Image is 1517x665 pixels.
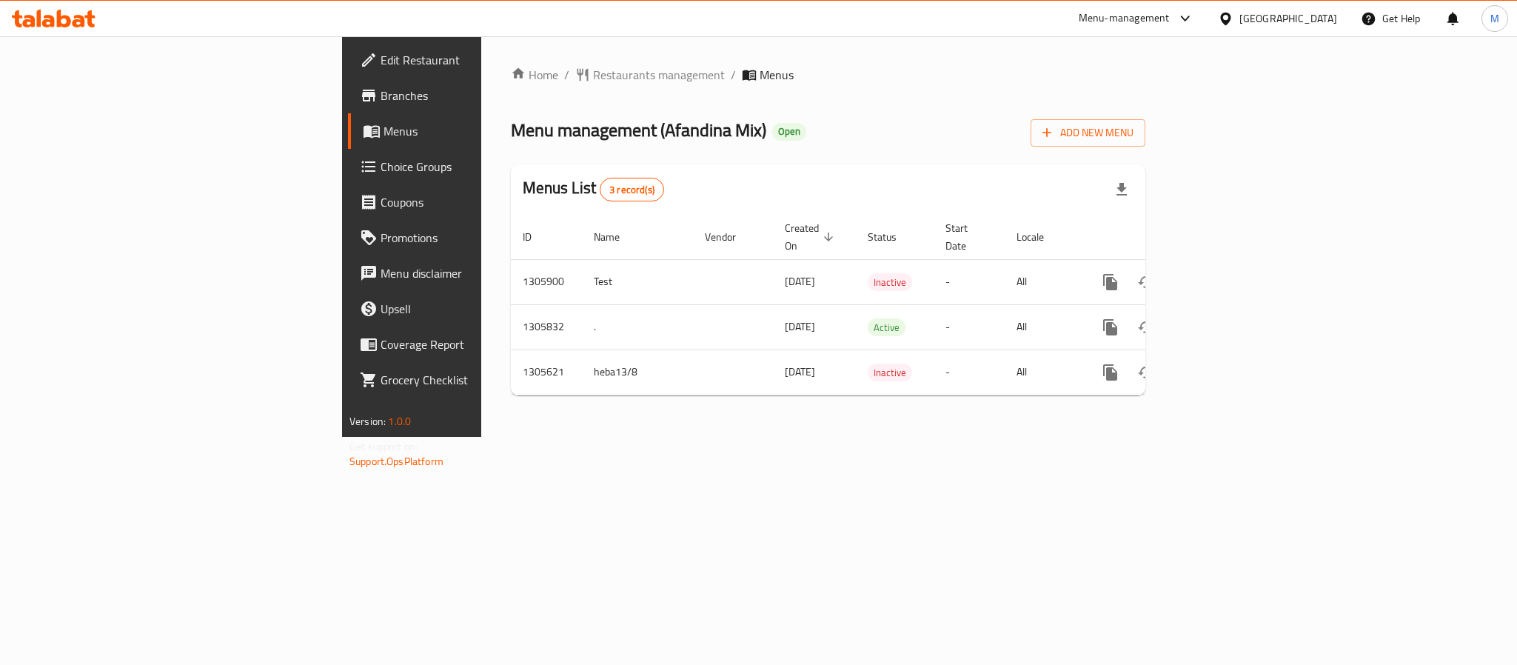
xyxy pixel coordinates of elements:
[1093,310,1128,345] button: more
[381,371,583,389] span: Grocery Checklist
[1128,264,1164,300] button: Change Status
[785,219,838,255] span: Created On
[381,229,583,247] span: Promotions
[348,327,595,362] a: Coverage Report
[511,215,1247,395] table: enhanced table
[1128,310,1164,345] button: Change Status
[934,259,1005,304] td: -
[348,291,595,327] a: Upsell
[934,304,1005,350] td: -
[349,452,443,471] a: Support.OpsPlatform
[1017,228,1063,246] span: Locale
[381,193,583,211] span: Coupons
[772,123,806,141] div: Open
[349,412,386,431] span: Version:
[593,66,725,84] span: Restaurants management
[1031,119,1145,147] button: Add New Menu
[1005,259,1081,304] td: All
[381,264,583,282] span: Menu disclaimer
[945,219,987,255] span: Start Date
[511,113,766,147] span: Menu management ( Afandina Mix )
[1093,264,1128,300] button: more
[868,318,905,336] div: Active
[600,178,664,201] div: Total records count
[381,51,583,69] span: Edit Restaurant
[348,149,595,184] a: Choice Groups
[868,273,912,291] div: Inactive
[349,437,418,456] span: Get support on:
[384,122,583,140] span: Menus
[348,78,595,113] a: Branches
[381,300,583,318] span: Upsell
[1005,304,1081,350] td: All
[582,259,693,304] td: Test
[600,183,663,197] span: 3 record(s)
[348,42,595,78] a: Edit Restaurant
[511,66,1145,84] nav: breadcrumb
[381,335,583,353] span: Coverage Report
[760,66,794,84] span: Menus
[1239,10,1337,27] div: [GEOGRAPHIC_DATA]
[705,228,755,246] span: Vendor
[348,220,595,255] a: Promotions
[381,87,583,104] span: Branches
[523,228,551,246] span: ID
[785,272,815,291] span: [DATE]
[1081,215,1247,260] th: Actions
[594,228,639,246] span: Name
[582,304,693,350] td: .
[348,184,595,220] a: Coupons
[1079,10,1170,27] div: Menu-management
[772,125,806,138] span: Open
[381,158,583,176] span: Choice Groups
[1005,350,1081,395] td: All
[348,255,595,291] a: Menu disclaimer
[388,412,411,431] span: 1.0.0
[1093,355,1128,390] button: more
[868,319,905,336] span: Active
[523,177,664,201] h2: Menus List
[868,274,912,291] span: Inactive
[785,362,815,381] span: [DATE]
[348,362,595,398] a: Grocery Checklist
[785,317,815,336] span: [DATE]
[731,66,736,84] li: /
[868,364,912,381] span: Inactive
[1128,355,1164,390] button: Change Status
[1042,124,1133,142] span: Add New Menu
[868,228,916,246] span: Status
[1490,10,1499,27] span: M
[348,113,595,149] a: Menus
[934,350,1005,395] td: -
[582,350,693,395] td: heba13/8
[1104,172,1139,207] div: Export file
[575,66,725,84] a: Restaurants management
